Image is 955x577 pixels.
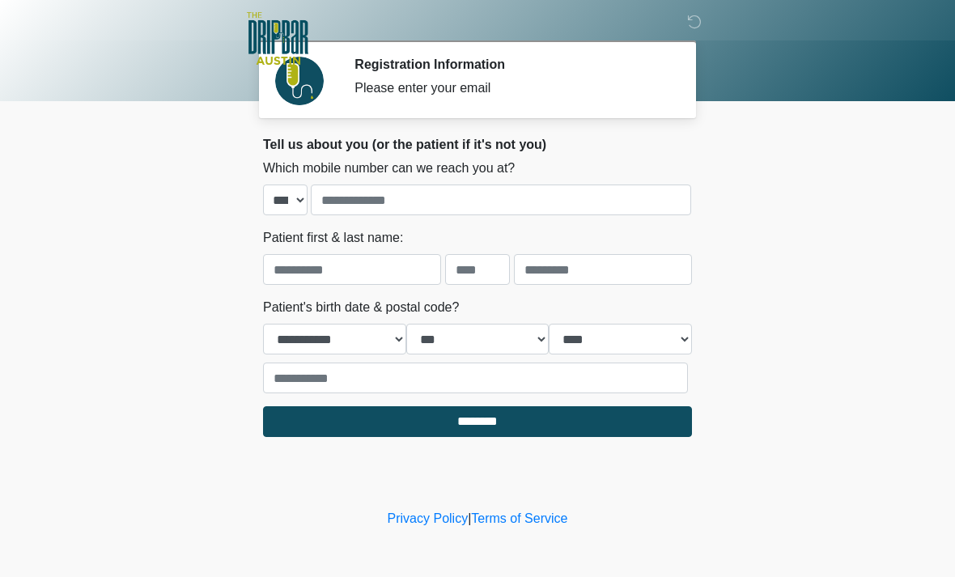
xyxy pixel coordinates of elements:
img: The DRIPBaR - Austin The Domain Logo [247,12,308,65]
div: Please enter your email [354,78,668,98]
a: | [468,511,471,525]
a: Terms of Service [471,511,567,525]
label: Patient's birth date & postal code? [263,298,459,317]
img: Agent Avatar [275,57,324,105]
h2: Tell us about you (or the patient if it's not you) [263,137,692,152]
label: Patient first & last name: [263,228,403,248]
a: Privacy Policy [388,511,469,525]
label: Which mobile number can we reach you at? [263,159,515,178]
